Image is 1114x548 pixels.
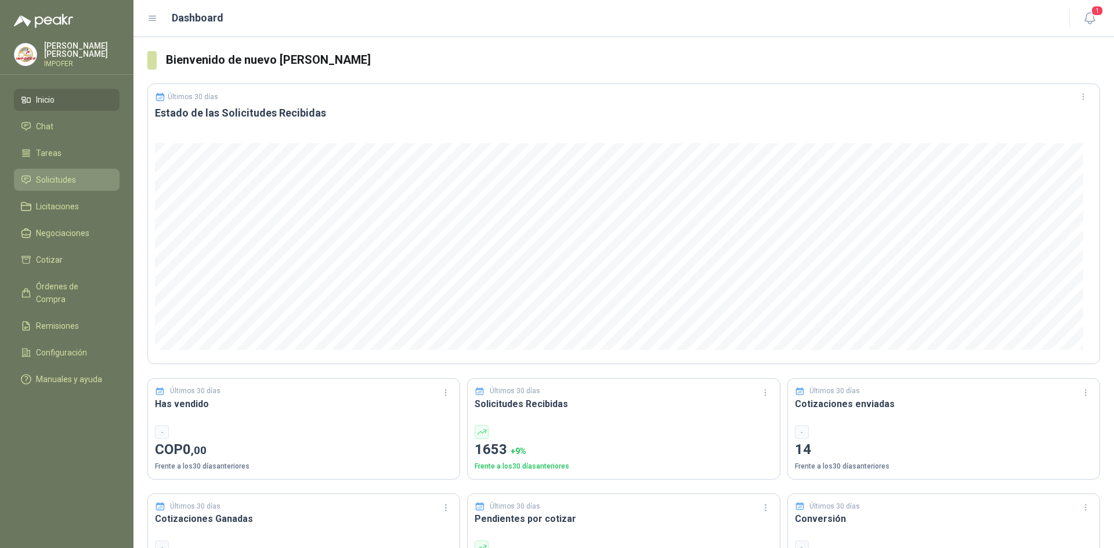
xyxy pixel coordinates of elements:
[36,173,76,186] span: Solicitudes
[795,397,1093,411] h3: Cotizaciones enviadas
[36,120,53,133] span: Chat
[475,511,772,526] h3: Pendientes por cotizar
[168,93,218,101] p: Últimos 30 días
[44,42,120,58] p: [PERSON_NAME] [PERSON_NAME]
[191,444,207,457] span: ,00
[14,342,120,364] a: Configuración
[166,51,1100,69] h3: Bienvenido de nuevo [PERSON_NAME]
[183,441,207,458] span: 0
[14,14,73,28] img: Logo peakr
[1091,5,1104,16] span: 1
[170,386,220,397] p: Últimos 30 días
[14,275,120,310] a: Órdenes de Compra
[155,425,169,439] div: -
[172,10,223,26] h1: Dashboard
[490,501,540,512] p: Últimos 30 días
[475,439,772,461] p: 1653
[14,249,120,271] a: Cotizar
[36,93,55,106] span: Inicio
[36,346,87,359] span: Configuración
[795,439,1093,461] p: 14
[14,315,120,337] a: Remisiones
[36,227,89,239] span: Negociaciones
[475,461,772,472] p: Frente a los 30 días anteriores
[36,147,62,159] span: Tareas
[44,60,120,67] p: IMPOFER
[490,386,540,397] p: Últimos 30 días
[795,511,1093,526] h3: Conversión
[511,447,526,456] span: + 9 %
[36,320,79,332] span: Remisiones
[155,461,453,472] p: Frente a los 30 días anteriores
[809,386,860,397] p: Últimos 30 días
[36,253,63,266] span: Cotizar
[14,368,120,390] a: Manuales y ayuda
[155,511,453,526] h3: Cotizaciones Ganadas
[155,397,453,411] h3: Has vendido
[15,43,37,66] img: Company Logo
[36,280,108,306] span: Órdenes de Compra
[36,200,79,213] span: Licitaciones
[170,501,220,512] p: Últimos 30 días
[1079,8,1100,29] button: 1
[809,501,860,512] p: Últimos 30 días
[155,106,1093,120] h3: Estado de las Solicitudes Recibidas
[475,397,772,411] h3: Solicitudes Recibidas
[14,115,120,137] a: Chat
[14,195,120,217] a: Licitaciones
[14,169,120,191] a: Solicitudes
[795,461,1093,472] p: Frente a los 30 días anteriores
[14,222,120,244] a: Negociaciones
[14,89,120,111] a: Inicio
[36,373,102,386] span: Manuales y ayuda
[155,439,453,461] p: COP
[14,142,120,164] a: Tareas
[795,425,809,439] div: -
